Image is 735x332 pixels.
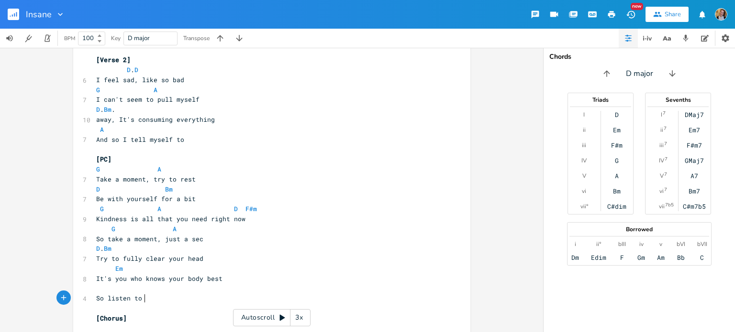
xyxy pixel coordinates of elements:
span: F#m [245,204,257,213]
span: [Chorus] [96,314,127,322]
span: Insane [26,10,52,19]
span: D [234,204,238,213]
div: F#m7 [687,141,702,149]
span: And so I tell myself to [96,135,184,144]
sup: 7 [665,155,668,163]
div: V [660,172,664,180]
div: Em [613,126,621,134]
div: bVII [697,240,707,248]
span: Bm [104,244,111,253]
div: Bb [677,254,685,261]
div: vii° [580,203,588,210]
span: Em [115,264,123,273]
div: Edim [591,254,606,261]
sup: 7b5 [665,201,674,209]
div: i [575,240,576,248]
div: iii [659,141,664,149]
div: GMaj7 [685,157,704,164]
div: ii [583,126,586,134]
div: A7 [690,172,698,180]
span: A [154,86,157,94]
span: A [157,204,161,213]
div: ii [660,126,663,134]
div: BPM [64,36,75,41]
span: D [127,65,131,74]
span: D [96,244,100,253]
div: iv [639,240,644,248]
img: Kirsty Knell [715,8,727,21]
span: D major [128,34,150,43]
span: D major [626,68,653,79]
span: Bm [165,185,173,193]
div: Bm [613,187,621,195]
span: G [100,204,104,213]
span: . [96,244,111,253]
span: away, It's consuming everything [96,115,215,124]
div: F#m [611,141,623,149]
div: Triads [568,97,633,103]
sup: 7 [664,171,667,178]
div: Bm7 [689,187,700,195]
div: Dm [571,254,579,261]
span: D [96,185,100,193]
sup: 7 [664,140,667,148]
span: Try to fully clear your head [96,254,203,263]
div: vi [582,187,586,195]
span: Take a moment, try to rest [96,175,196,183]
span: . . [96,105,115,114]
div: Em7 [689,126,700,134]
div: C#dim [607,203,626,210]
div: DMaj7 [685,111,704,118]
div: IV [659,157,664,164]
div: Chords [549,54,729,60]
span: G [111,225,115,233]
div: Share [665,10,681,19]
div: iii [582,141,586,149]
div: Gm [637,254,645,261]
span: [Verse 2] [96,55,131,64]
span: G [96,86,100,94]
sup: 7 [663,109,666,117]
div: Sevenths [646,97,711,103]
div: vii [659,203,665,210]
div: Borrowed [568,226,711,232]
div: I [583,111,585,118]
button: New [621,6,640,23]
div: Key [111,35,121,41]
span: Bm [104,105,111,114]
span: D [96,105,100,114]
div: C [700,254,704,261]
div: IV [581,157,587,164]
span: So listen to [96,294,142,302]
sup: 7 [664,125,667,132]
span: . [96,65,138,74]
span: D [134,65,138,74]
span: A [157,165,161,173]
span: G [96,165,100,173]
span: It's you who knows your body best [96,274,223,283]
div: 3x [290,309,308,326]
div: V [582,172,586,180]
div: bIII [618,240,626,248]
span: [PC] [96,155,111,163]
div: G [615,157,619,164]
div: Autoscroll [233,309,311,326]
span: So take a moment, just a sec [96,235,203,243]
span: I feel sad, like so bad [96,75,184,84]
sup: 7 [664,186,667,193]
div: C#m7b5 [683,203,706,210]
div: ii° [596,240,601,248]
div: D [615,111,619,118]
button: Share [646,7,689,22]
span: Be with yourself for a bit [96,194,196,203]
div: F [620,254,624,261]
div: Am [657,254,665,261]
div: I [661,111,662,118]
div: Transpose [183,35,210,41]
span: I can't seem to pull myself [96,95,200,104]
div: vi [659,187,664,195]
div: bVI [677,240,685,248]
span: A [100,125,104,134]
span: A [173,225,177,233]
div: New [631,3,643,10]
